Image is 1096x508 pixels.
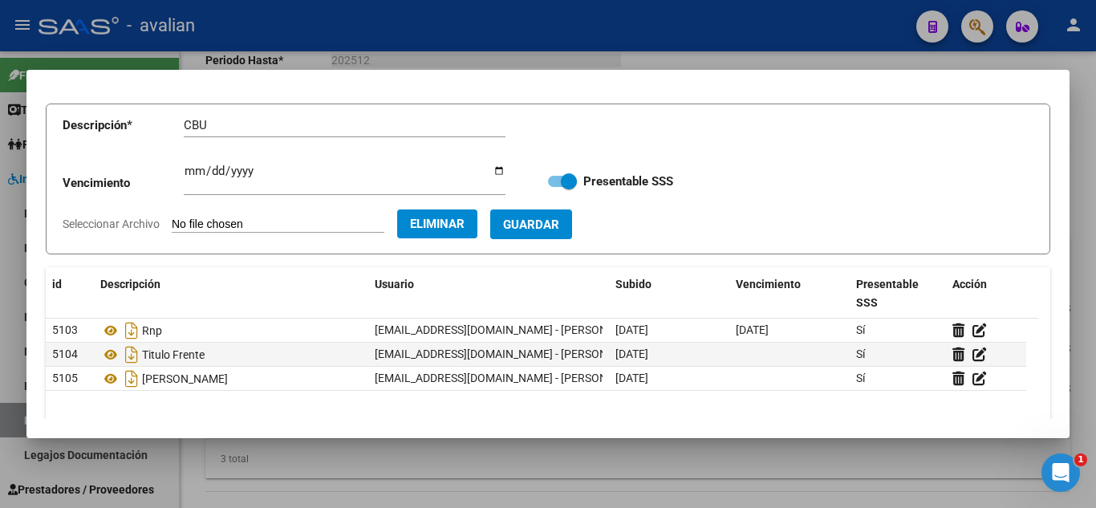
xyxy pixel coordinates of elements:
[13,4,308,99] div: MELISA dice…
[490,209,572,239] button: Guardar
[13,99,308,193] div: Soporte dice…
[13,278,263,328] div: Cualquier otra duda estamos a su disposición.
[615,278,652,291] span: Subido
[76,385,89,398] button: Adjuntar un archivo
[51,385,63,398] button: Selector de gif
[13,278,308,330] div: Soporte dice…
[1041,453,1080,492] iframe: Intercom live chat
[142,372,228,385] span: [PERSON_NAME]
[58,4,308,86] div: Para cargar el nuevo certificado , modifico el ya cargado desde el botón ABM o tengo que crear un...
[375,278,414,291] span: Usuario
[100,278,160,291] span: Descripción
[25,385,38,398] button: Selector de emoji
[13,331,230,366] div: De nada, ¡Que tenga un lindo dia!
[78,15,97,27] h1: Fin
[410,217,465,231] span: Eliminar
[1074,453,1087,466] span: 1
[52,372,78,384] span: 5105
[14,352,307,379] textarea: Escribe un mensaje...
[952,278,987,291] span: Acción
[63,116,184,135] p: Descripción
[10,6,41,37] button: go back
[63,174,184,193] p: Vencimiento
[26,108,250,171] div: Puede realizar ambas acciones pero el existente no se verá más en sistema, por lo que es recomend...
[251,203,295,219] div: Genial !
[26,287,250,319] div: Cualquier otra duda estamos a su disposición.
[275,379,301,404] button: Enviar un mensaje…
[238,193,308,229] div: Genial !
[729,267,850,320] datatable-header-cell: Vencimiento
[94,267,368,320] datatable-header-cell: Descripción
[609,267,729,320] datatable-header-cell: Subido
[856,347,865,360] span: Sí
[615,372,648,384] span: [DATE]
[52,278,62,291] span: id
[52,323,78,336] span: 5103
[13,230,308,278] div: MELISA dice…
[26,340,217,356] div: De nada, ¡Que tenga un lindo dia!
[850,267,946,320] datatable-header-cell: Presentable SSS
[368,267,609,320] datatable-header-cell: Usuario
[736,323,769,336] span: [DATE]
[856,372,865,384] span: Sí
[583,174,673,189] strong: Presentable SSS
[121,366,142,392] i: Descargar documento
[142,348,205,361] span: Titulo Frente
[856,323,865,336] span: Sí
[856,278,919,309] span: Presentable SSS
[503,217,559,232] span: Guardar
[195,230,308,266] div: Muchas gracias
[736,278,801,291] span: Vencimiento
[52,347,78,360] span: 5104
[375,323,647,336] span: [EMAIL_ADDRESS][DOMAIN_NAME] - [PERSON_NAME]
[615,323,648,336] span: [DATE]
[13,331,308,401] div: Soporte dice…
[375,347,647,360] span: [EMAIL_ADDRESS][DOMAIN_NAME] - [PERSON_NAME]
[46,9,71,35] img: Profile image for Fin
[375,372,647,384] span: [EMAIL_ADDRESS][DOMAIN_NAME] - [PERSON_NAME]
[13,193,308,230] div: MELISA dice…
[121,318,142,343] i: Descargar documento
[397,209,477,238] button: Eliminar
[615,347,648,360] span: [DATE]
[121,342,142,368] i: Descargar documento
[946,267,1026,320] datatable-header-cell: Acción
[280,6,311,37] button: Inicio
[13,99,263,181] div: Puede realizar ambas acciones pero el existente no se verá más en sistema, por lo que es recomend...
[208,240,295,256] div: Muchas gracias
[63,217,160,230] span: Seleccionar Archivo
[46,267,94,320] datatable-header-cell: id
[71,14,295,76] div: Para cargar el nuevo certificado , modifico el ya cargado desde el botón ABM o tengo que crear un...
[142,324,162,337] span: Rnp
